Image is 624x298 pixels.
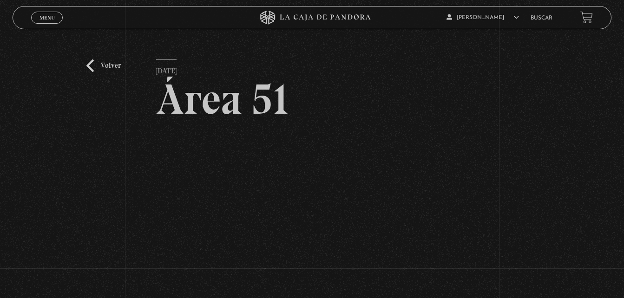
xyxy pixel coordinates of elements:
[531,15,552,21] a: Buscar
[156,78,467,121] h2: Área 51
[86,59,121,72] a: Volver
[39,15,55,20] span: Menu
[580,11,593,24] a: View your shopping cart
[447,15,519,20] span: [PERSON_NAME]
[36,23,58,29] span: Cerrar
[156,59,177,78] p: [DATE]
